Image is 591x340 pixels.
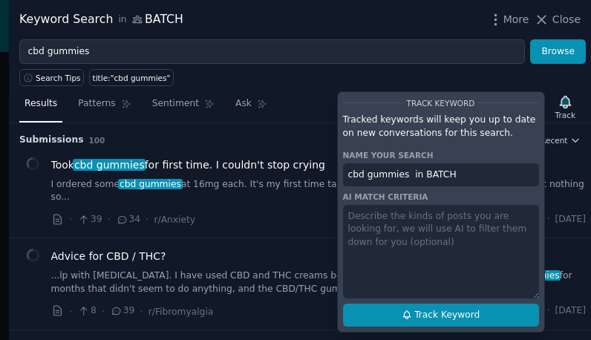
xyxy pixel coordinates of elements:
span: · [69,212,72,227]
span: cbd gummies [73,159,146,171]
input: Try a keyword related to your business [19,39,525,65]
a: I ordered somecbd gummiesat 16mg each. It's my first time taking them after doing research. I too... [51,178,587,204]
span: 8 [77,304,96,318]
span: Sentiment [152,97,199,111]
span: Track Keyword [407,99,475,108]
span: r/Fibromyalgia [148,307,214,317]
div: title:"cbd gummies" [93,73,171,83]
span: Recent [541,135,567,146]
input: Name this search [343,163,539,187]
button: Search Tips [19,69,84,86]
button: Close [534,12,581,27]
span: Close [552,12,581,27]
span: · [69,304,72,319]
a: Ask [230,92,272,122]
div: Name your search [343,150,539,160]
span: Track Keyword [414,309,480,322]
button: Recent [541,135,581,146]
span: · [108,212,111,227]
span: · [140,304,143,319]
p: Tracked keywords will keep you up to date on new conversations for this search. [343,114,539,140]
div: Track [555,110,575,120]
span: 39 [77,213,102,226]
span: · [547,304,550,318]
a: Tookcbd gummiesfor first time. I couldn't stop crying [51,157,325,173]
span: [DATE] [555,213,586,226]
span: r/Anxiety [154,215,196,225]
span: 100 [89,136,105,145]
a: Sentiment [147,92,220,122]
span: 34 [116,213,140,226]
a: Advice for CBD / THC? [51,249,166,264]
button: Track [550,91,581,122]
span: Patterns [78,97,115,111]
button: Track Keyword [343,304,539,327]
span: · [146,212,148,227]
div: Keyword Search BATCH [19,10,183,29]
span: Ask [235,97,252,111]
span: More [503,12,529,27]
span: · [547,213,550,226]
button: Browse [530,39,586,65]
span: cbd gummies [118,179,182,189]
span: [DATE] [555,304,586,318]
span: 39 [110,304,134,318]
div: AI match criteria [343,192,539,202]
span: Took for first time. I couldn't stop crying [51,157,325,173]
span: Submission s [19,134,84,147]
a: Patterns [73,92,136,122]
button: More [488,12,529,27]
span: Results [25,97,57,111]
span: in [118,13,126,27]
a: ...lp with [MEDICAL_DATA]. I have used CBD and THC creams before with varied success. I've triedc... [51,269,587,295]
a: title:"cbd gummies" [89,69,174,86]
span: Search Tips [36,73,81,83]
span: · [102,304,105,319]
a: Results [19,92,62,122]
